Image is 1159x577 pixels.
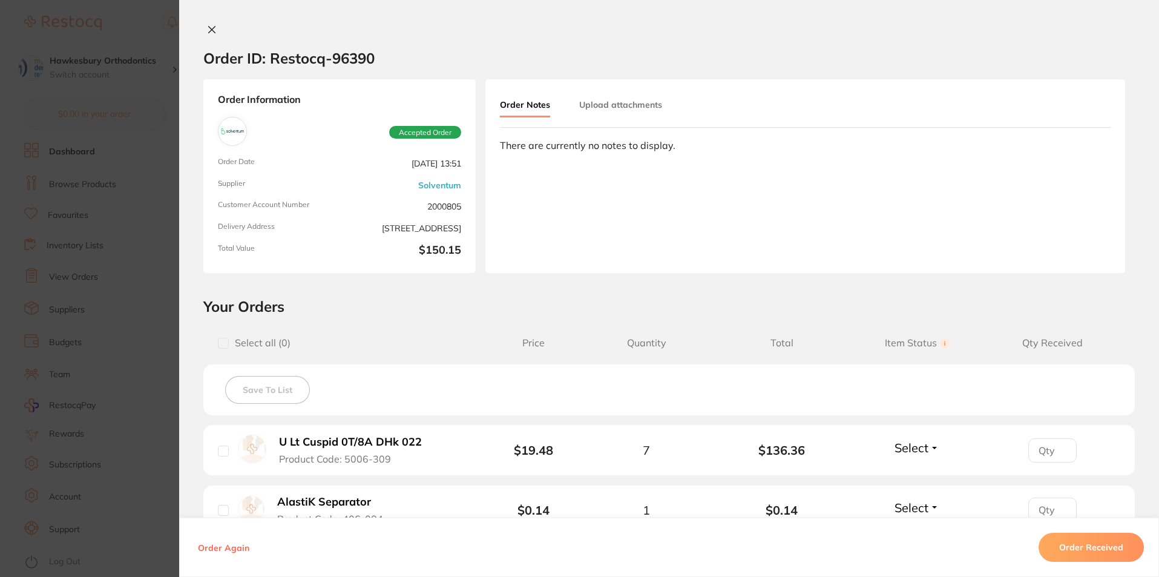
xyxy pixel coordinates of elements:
span: [STREET_ADDRESS] [344,222,461,234]
button: Order Received [1039,533,1144,562]
b: $0.14 [517,503,550,518]
span: [DATE] 13:51 [344,157,461,170]
span: 2000805 [344,200,461,213]
div: There are currently no notes to display. [500,140,1111,151]
button: U Lt Cuspid 0T/8A DHk 022 Product Code: 5006-309 [275,435,436,465]
b: $19.48 [514,443,553,458]
button: Order Notes [500,94,550,117]
b: $150.15 [344,244,461,259]
span: Customer Account Number [218,200,335,213]
img: U Lt Cuspid 0T/8A DHk 022 [238,435,266,463]
span: Quantity [579,337,714,349]
span: 7 [643,443,650,457]
b: $0.14 [714,503,850,517]
b: AlastiK Separator [277,496,371,509]
button: Save To List [225,376,310,404]
button: Order Again [194,542,253,553]
span: Select [895,440,928,455]
span: Price [488,337,579,349]
span: Qty Received [985,337,1120,349]
button: AlastiK Separator Product Code: 406-084 [274,495,399,525]
span: Product Code: 406-084 [277,513,383,524]
span: Total [714,337,850,349]
span: Total Value [218,244,335,259]
h2: Order ID: Restocq- 96390 [203,49,375,67]
span: Accepted Order [389,126,461,139]
b: $136.36 [714,443,850,457]
span: Delivery Address [218,222,335,234]
h2: Your Orders [203,297,1135,315]
input: Qty [1028,438,1077,463]
button: Upload attachments [579,94,662,116]
img: Solventum [221,120,244,143]
a: Solventum [418,180,461,190]
span: Product Code: 5006-309 [279,453,391,464]
span: Supplier [218,179,335,191]
span: 1 [643,503,650,517]
button: Select [891,500,943,515]
span: Order Date [218,157,335,170]
strong: Order Information [218,94,461,107]
span: Item Status [850,337,985,349]
b: U Lt Cuspid 0T/8A DHk 022 [279,436,422,449]
button: Select [891,440,943,455]
img: AlastiK Separator [238,496,264,523]
span: Select all ( 0 ) [229,337,291,349]
span: Select [895,500,928,515]
input: Qty [1028,498,1077,522]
